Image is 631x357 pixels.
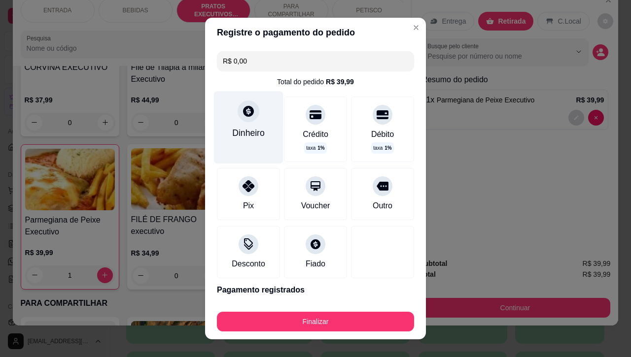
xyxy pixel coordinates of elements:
div: Desconto [232,258,265,270]
div: R$ 39,99 [326,77,354,87]
div: Voucher [301,200,330,212]
p: taxa [373,144,391,152]
div: Pix [243,200,254,212]
span: 1 % [385,144,391,152]
div: Total do pedido [277,77,354,87]
div: Dinheiro [232,127,265,139]
button: Finalizar [217,312,414,331]
header: Registre o pagamento do pedido [205,18,426,47]
span: 1 % [317,144,324,152]
button: Close [408,20,424,35]
div: Outro [373,200,392,212]
div: Débito [371,129,394,140]
p: Pagamento registrados [217,284,414,296]
input: Ex.: hambúrguer de cordeiro [223,51,408,71]
div: Crédito [303,129,328,140]
p: taxa [306,144,324,152]
div: Fiado [306,258,325,270]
